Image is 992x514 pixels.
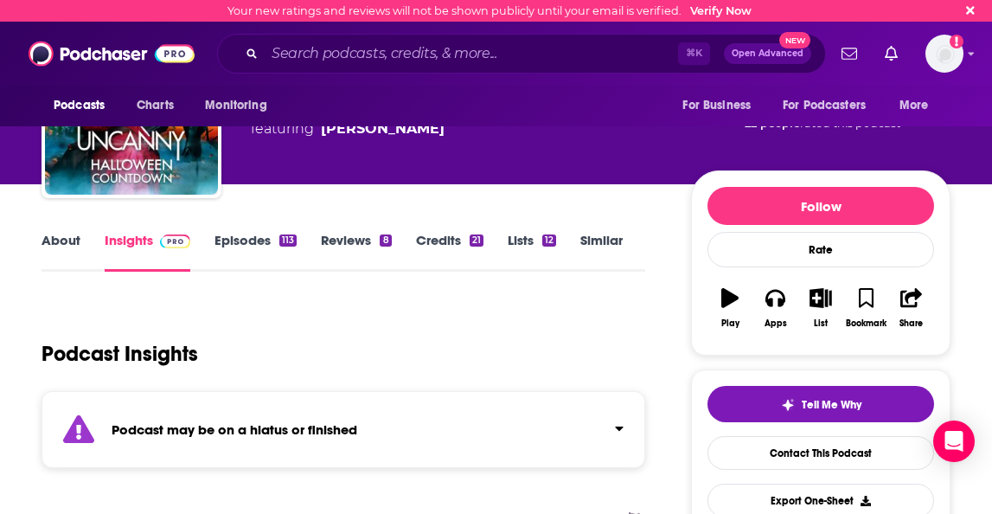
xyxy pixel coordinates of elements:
[470,235,483,247] div: 21
[721,318,739,329] div: Play
[542,235,556,247] div: 12
[416,232,483,272] a: Credits21
[42,89,127,122] button: open menu
[887,89,950,122] button: open menu
[42,232,80,272] a: About
[771,89,891,122] button: open menu
[925,35,963,73] span: Logged in as robin.richardson
[925,35,963,73] img: User Profile
[878,39,905,68] a: Show notifications dropdown
[380,235,391,247] div: 8
[105,232,190,272] a: InsightsPodchaser Pro
[321,232,391,272] a: Reviews8
[814,318,828,329] div: List
[843,277,888,339] button: Bookmark
[42,391,645,468] section: Click to expand status details
[802,398,861,412] span: Tell Me Why
[217,34,826,74] div: Search podcasts, credits, & more...
[707,187,934,225] button: Follow
[707,277,752,339] button: Play
[112,421,357,438] strong: Podcast may be on a hiatus or finished
[781,398,795,412] img: tell me why sparkle
[54,93,105,118] span: Podcasts
[137,93,174,118] span: Charts
[707,232,934,267] div: Rate
[899,93,929,118] span: More
[752,277,797,339] button: Apps
[193,89,289,122] button: open menu
[783,93,866,118] span: For Podcasters
[670,89,772,122] button: open menu
[724,43,811,64] button: Open AdvancedNew
[798,277,843,339] button: List
[950,35,963,48] svg: Email not verified
[925,35,963,73] button: Show profile menu
[227,4,752,17] div: Your new ratings and reviews will not be shown publicly until your email is verified.
[779,32,810,48] span: New
[205,93,266,118] span: Monitoring
[508,232,556,272] a: Lists12
[707,436,934,470] a: Contact This Podcast
[125,89,184,122] a: Charts
[690,4,752,17] a: Verify Now
[933,421,975,462] div: Open Intercom Messenger
[214,232,297,272] a: Episodes113
[251,119,585,139] span: featuring
[835,39,864,68] a: Show notifications dropdown
[889,277,934,339] button: Share
[899,318,923,329] div: Share
[29,37,195,70] img: Podchaser - Follow, Share and Rate Podcasts
[707,386,934,422] button: tell me why sparkleTell Me Why
[321,119,445,139] a: Danny Robins
[765,318,787,329] div: Apps
[279,235,297,247] div: 113
[160,235,190,248] img: Podchaser Pro
[732,49,803,58] span: Open Advanced
[682,93,751,118] span: For Business
[42,341,198,367] h1: Podcast Insights
[265,40,678,67] input: Search podcasts, credits, & more...
[678,42,710,65] span: ⌘ K
[580,232,623,272] a: Similar
[846,318,886,329] div: Bookmark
